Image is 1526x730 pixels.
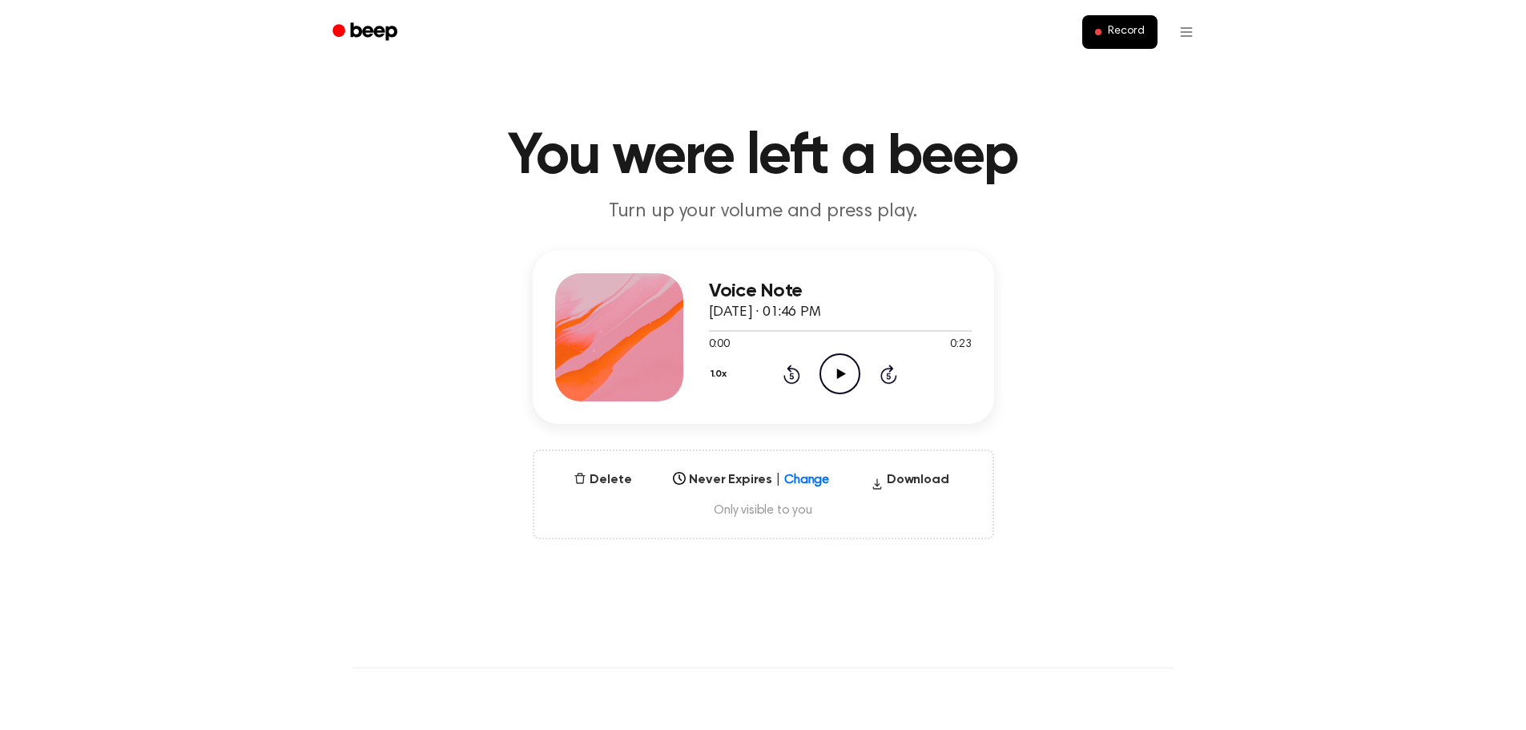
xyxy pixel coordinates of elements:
p: Turn up your volume and press play. [456,199,1071,225]
h1: You were left a beep [353,128,1174,186]
h3: Voice Note [709,280,972,302]
span: Record [1108,25,1144,39]
a: Beep [321,17,412,48]
span: [DATE] · 01:46 PM [709,305,821,320]
button: 1.0x [709,361,733,388]
span: 0:23 [950,337,971,353]
span: 0:00 [709,337,730,353]
span: Only visible to you [554,502,973,518]
button: Open menu [1167,13,1206,51]
button: Record [1082,15,1157,49]
button: Delete [567,470,638,490]
button: Download [864,470,956,496]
